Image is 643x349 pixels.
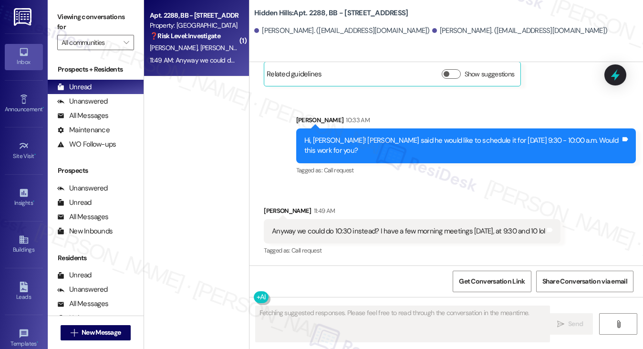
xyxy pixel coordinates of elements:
[200,43,248,52] span: [PERSON_NAME]
[34,151,36,158] span: •
[48,253,144,263] div: Residents
[304,136,621,156] div: Hi, [PERSON_NAME]! [PERSON_NAME] said he would like to schedule it for [DATE] 9:30 - 10:00 a.m. W...
[48,64,144,74] div: Prospects + Residents
[296,115,636,128] div: [PERSON_NAME]
[57,125,110,135] div: Maintenance
[33,198,34,205] span: •
[42,105,44,111] span: •
[291,246,321,254] span: Call request
[150,56,431,64] div: 11:49 AM: Anyway we could do 10:30 instead? I have a few morning meetings [DATE], at 9:30 and 10 lol
[568,319,583,329] span: Send
[311,206,335,216] div: 11:49 AM
[264,243,560,257] div: Tagged as:
[557,320,564,328] i: 
[57,198,92,208] div: Unread
[48,166,144,176] div: Prospects
[57,212,108,222] div: All Messages
[37,339,38,346] span: •
[343,115,370,125] div: 10:33 AM
[267,69,322,83] div: Related guidelines
[254,26,430,36] div: [PERSON_NAME]. ([EMAIL_ADDRESS][DOMAIN_NAME])
[256,306,550,342] textarea: Fetching suggested responses. Please feel free to read through the conversation in the meantime.
[57,226,113,236] div: New Inbounds
[57,96,108,106] div: Unanswered
[61,325,131,340] button: New Message
[547,313,593,335] button: Send
[150,43,200,52] span: [PERSON_NAME]
[5,232,43,257] a: Buildings
[615,320,622,328] i: 
[57,313,98,323] div: Unknown
[272,226,545,236] div: Anyway we could do 10:30 instead? I have a few morning meetings [DATE], at 9:30 and 10 lol
[465,69,515,79] label: Show suggestions
[71,329,78,337] i: 
[536,271,633,292] button: Share Conversation via email
[57,285,108,295] div: Unanswered
[5,138,43,164] a: Site Visit •
[57,82,92,92] div: Unread
[150,11,238,21] div: Apt. 2288, BB - [STREET_ADDRESS]
[62,35,119,50] input: All communities
[324,166,354,174] span: Call request
[5,44,43,70] a: Inbox
[150,32,220,40] strong: ❓ Risk Level: Investigate
[14,8,33,26] img: ResiDesk Logo
[82,328,121,338] span: New Message
[459,276,525,286] span: Get Conversation Link
[5,279,43,305] a: Leads
[124,39,129,46] i: 
[57,10,134,35] label: Viewing conversations for
[57,299,108,309] div: All Messages
[57,111,108,121] div: All Messages
[264,206,560,219] div: [PERSON_NAME]
[432,26,608,36] div: [PERSON_NAME]. ([EMAIL_ADDRESS][DOMAIN_NAME])
[57,139,116,149] div: WO Follow-ups
[57,183,108,193] div: Unanswered
[296,163,636,177] div: Tagged as:
[5,185,43,211] a: Insights •
[57,270,92,280] div: Unread
[254,8,408,18] b: Hidden Hills: Apt. 2288, BB - [STREET_ADDRESS]
[542,276,627,286] span: Share Conversation via email
[453,271,531,292] button: Get Conversation Link
[150,21,238,31] div: Property: [GEOGRAPHIC_DATA]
